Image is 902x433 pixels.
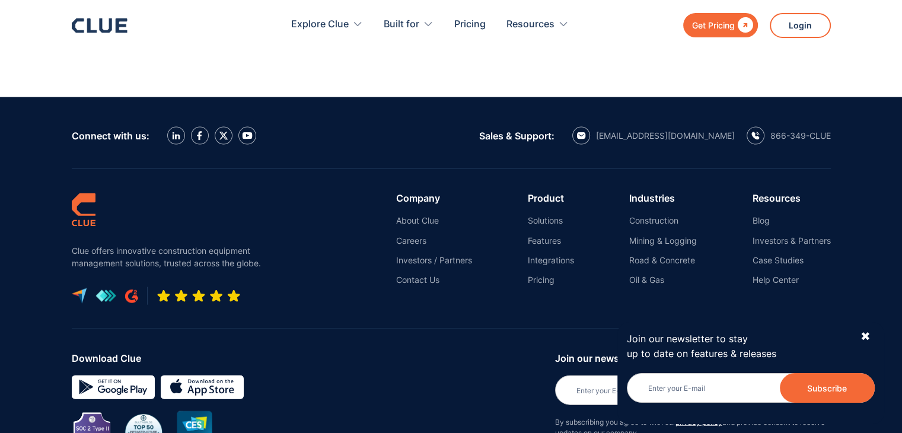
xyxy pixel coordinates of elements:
[528,235,574,246] a: Features
[555,353,831,364] div: Join our newsletter to stay up to date on features & releases
[396,193,472,203] div: Company
[95,289,116,303] img: get app logo
[157,289,241,304] img: Five-star rating icon
[291,6,349,43] div: Explore Clue
[528,275,574,285] a: Pricing
[735,18,753,33] div: 
[753,275,831,285] a: Help Center
[291,6,363,43] div: Explore Clue
[753,255,831,266] a: Case Studies
[172,132,180,140] img: LinkedIn icon
[751,132,760,140] img: calling icon
[72,244,267,269] p: Clue offers innovative construction equipment management solutions, trusted across the globe.
[753,215,831,226] a: Blog
[506,6,569,43] div: Resources
[629,215,697,226] a: Construction
[860,329,871,344] div: ✖
[506,6,554,43] div: Resources
[572,127,735,145] a: email icon[EMAIL_ADDRESS][DOMAIN_NAME]
[72,375,155,399] img: Google simple icon
[555,375,831,405] input: Enter your E-mail
[627,332,850,361] p: Join our newsletter to stay up to date on features & releases
[384,6,434,43] div: Built for
[396,275,472,285] a: Contact Us
[479,130,554,141] div: Sales & Support:
[528,215,574,226] a: Solutions
[770,130,831,141] div: 866-349-CLUE
[219,131,228,141] img: X icon twitter
[197,131,202,141] img: facebook icon
[629,193,697,203] div: Industries
[627,373,875,415] form: Newsletter
[72,288,87,304] img: capterra logo icon
[72,193,95,227] img: clue logo simple
[396,255,472,266] a: Investors / Partners
[627,373,875,403] input: Enter your E-mail
[528,193,574,203] div: Product
[242,132,253,139] img: YouTube Icon
[125,289,138,304] img: G2 review platform icon
[384,6,419,43] div: Built for
[629,235,697,246] a: Mining & Logging
[161,375,244,399] img: download on the App store
[396,215,472,226] a: About Clue
[683,13,758,37] a: Get Pricing
[596,130,735,141] div: [EMAIL_ADDRESS][DOMAIN_NAME]
[629,275,697,285] a: Oil & Gas
[72,353,546,364] div: Download Clue
[747,127,831,145] a: calling icon866-349-CLUE
[770,13,831,38] a: Login
[692,18,735,33] div: Get Pricing
[753,193,831,203] div: Resources
[454,6,486,43] a: Pricing
[528,255,574,266] a: Integrations
[72,130,149,141] div: Connect with us:
[753,235,831,246] a: Investors & Partners
[780,373,875,403] input: Subscribe
[396,235,472,246] a: Careers
[629,255,697,266] a: Road & Concrete
[576,132,586,139] img: email icon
